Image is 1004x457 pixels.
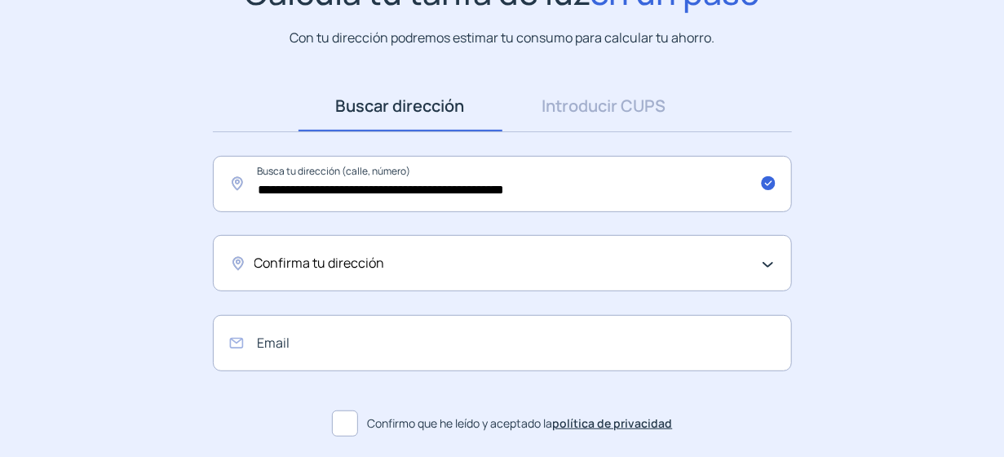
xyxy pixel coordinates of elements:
[254,253,385,274] span: Confirma tu dirección
[290,28,714,48] p: Con tu dirección podremos estimar tu consumo para calcular tu ahorro.
[368,415,673,433] span: Confirmo que he leído y aceptado la
[502,81,706,131] a: Introducir CUPS
[553,415,673,431] a: política de privacidad
[299,81,502,131] a: Buscar dirección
